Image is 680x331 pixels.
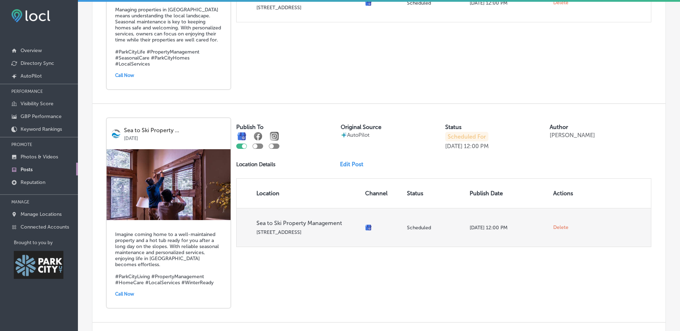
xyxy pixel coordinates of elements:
label: Author [550,124,568,130]
img: fda3e92497d09a02dc62c9cd864e3231.png [11,9,50,22]
p: [STREET_ADDRESS] [256,5,359,11]
label: Status [445,124,461,130]
p: [DATE] [445,143,463,150]
p: Connected Accounts [21,224,69,230]
h5: Managing properties in [GEOGRAPHIC_DATA] means understanding the local landscape. Seasonal mainte... [115,7,222,67]
img: logo [112,129,120,138]
p: Posts [21,167,33,173]
p: [STREET_ADDRESS] [256,229,359,235]
p: [PERSON_NAME] [550,132,595,139]
p: [DATE] [124,134,226,141]
p: GBP Performance [21,113,62,119]
th: Status [404,179,467,208]
p: Manage Locations [21,211,62,217]
label: Publish To [236,124,263,130]
p: Sea to Ski Property ... [124,127,226,134]
img: 17570103514c00ca7a-b36a-4c18-8c89-faf10a952baa_6F783877-8B80-4A0D-A6F2-47DE99493027.jpeg [107,149,231,220]
p: Sea to Ski Property Management [256,220,359,226]
p: Keyword Rankings [21,126,62,132]
p: Scheduled [407,225,464,231]
p: 12:00 PM [464,143,489,150]
p: Brought to you by [14,240,78,245]
a: Edit Post [340,161,369,168]
img: Park City [14,251,63,279]
h5: Imagine coming home to a well-maintained property and a hot tub ready for you after a long day on... [115,231,222,286]
th: Actions [550,179,584,208]
img: autopilot-icon [341,132,347,138]
p: [DATE] 12:00 PM [470,225,548,231]
p: Photos & Videos [21,154,58,160]
th: Location [237,179,362,208]
label: Original Source [341,124,381,130]
p: Visibility Score [21,101,53,107]
p: Reputation [21,179,45,185]
span: Delete [553,224,568,231]
p: AutoPilot [347,132,369,138]
th: Channel [362,179,404,208]
p: Scheduled For [445,132,488,141]
p: Directory Sync [21,60,54,66]
p: AutoPilot [21,73,42,79]
th: Publish Date [467,179,550,208]
p: Location Details [236,161,276,168]
p: Overview [21,47,42,54]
